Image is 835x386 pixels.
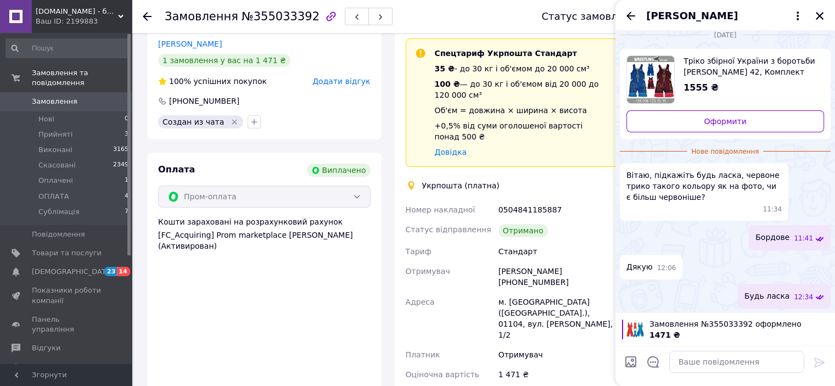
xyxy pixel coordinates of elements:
span: Покупці [32,362,61,372]
div: 0504841185887 [496,200,620,220]
img: 6593322229_w100_h100_triko-borovskoe-dlya.jpg [625,320,645,339]
span: 4 [125,192,128,202]
span: 12:06 13.06.2025 [657,264,676,273]
button: Відкрити шаблони відповідей [646,355,660,369]
span: Адреса [406,298,435,306]
div: успішних покупок [158,76,267,87]
span: Будь ласка [744,290,790,302]
div: 1 замовлення у вас на 1 471 ₴ [158,54,290,67]
span: Замовлення [32,97,77,107]
span: Сублімація [38,207,80,217]
div: - до 30 кг і об'ємом до 20 000 см³ [435,63,609,74]
a: [PERSON_NAME] [158,40,222,48]
span: 11:34 13.06.2025 [763,205,782,214]
span: 100% [169,77,191,86]
div: Ваш ID: 2199883 [36,16,132,26]
div: Виплачено [307,164,371,177]
div: Кошти зараховані на розрахунковий рахунок [158,216,371,251]
div: 1 471 ₴ [496,365,620,384]
a: Довідка [435,148,467,156]
div: Статус замовлення [541,11,642,22]
span: Оціночна вартість [406,370,479,379]
span: Замовлення [165,10,238,23]
span: [PERSON_NAME] [646,9,738,23]
div: — до 30 кг і об'ємом від 20 000 до 120 000 см³ [435,79,609,100]
span: Повідомлення [32,230,85,239]
button: Закрити [813,9,826,23]
span: Тріко збірної України з боротьби [PERSON_NAME] 42, Комплект (синє та червоне), З Прізвищем [683,55,815,77]
span: Додати відгук [312,77,370,86]
span: Виконані [38,145,72,155]
img: 6590902579_w640_h640_triko-sbornoj-ukrainy.jpg [627,56,674,103]
span: Вітаю, підкажіть будь ласка, червоне трико такого кольору як на фото, чи є більш червоніше? [626,170,782,203]
div: Повернутися назад [143,11,152,22]
div: 13.06.2025 [620,29,831,40]
span: 3 [125,130,128,139]
div: Укрпошта (платна) [419,180,502,191]
div: [FC_Acquiring] Prom marketplace [PERSON_NAME] (Активирован) [158,230,371,251]
span: Оплачені [38,176,73,186]
span: [DATE] [710,31,741,40]
div: [PHONE_NUMBER] [168,96,240,107]
span: Прийняті [38,130,72,139]
span: Панель управління [32,315,102,334]
span: Отримувач [406,267,450,276]
div: м. [GEOGRAPHIC_DATA] ([GEOGRAPHIC_DATA].), 01104, вул. [PERSON_NAME], 1/2 [496,292,620,345]
span: 14 [117,267,130,276]
span: 1 [125,176,128,186]
span: 100 ₴ [435,80,460,88]
span: Платник [406,350,440,359]
input: Пошук [5,38,130,58]
span: Бордове [755,232,789,243]
a: Переглянути товар [626,55,824,104]
span: Замовлення №355033392 оформлено [649,318,828,329]
span: Нові [38,114,54,124]
span: [DEMOGRAPHIC_DATA] [32,267,113,277]
svg: Видалити мітку [230,118,239,126]
span: 1471 ₴ [649,331,680,339]
div: [PERSON_NAME] [PHONE_NUMBER] [496,261,620,292]
span: 23 [104,267,117,276]
div: Об'єм = довжина × ширина × висота [435,105,609,116]
span: Нове повідомлення [687,147,764,156]
span: Статус відправлення [406,225,491,234]
span: 7 [125,207,128,217]
span: 11:41 13.06.2025 [794,234,813,243]
span: Спецтариф Укрпошта Стандарт [435,49,577,58]
span: Создан из чата [162,118,224,126]
span: 0 [125,114,128,124]
span: Відгуки [32,343,60,353]
span: 3165 [113,145,128,155]
span: №355033392 [242,10,320,23]
span: Номер накладної [406,205,475,214]
span: 2349 [113,160,128,170]
span: ОПЛАТА [38,192,69,202]
button: Назад [624,9,637,23]
a: Оформити [626,110,824,132]
span: Оплата [158,164,195,175]
div: Отримувач [496,345,620,365]
span: 1555 ₴ [683,82,719,93]
div: +0,5% від суми оголошеної вартості понад 500 ₴ [435,120,609,142]
span: Показники роботи компанії [32,286,102,305]
div: Отримано [498,224,548,237]
button: [PERSON_NAME] [646,9,804,23]
span: Скасовані [38,160,76,170]
span: 12:34 13.06.2025 [794,293,813,302]
span: Тариф [406,247,431,256]
span: Дякую [626,261,653,273]
span: wrestling.in.ua - борцівське трико борцівки [36,7,118,16]
span: Замовлення та повідомлення [32,68,132,88]
div: Стандарт [496,242,620,261]
span: Товари та послуги [32,248,102,258]
span: 35 ₴ [435,64,455,73]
